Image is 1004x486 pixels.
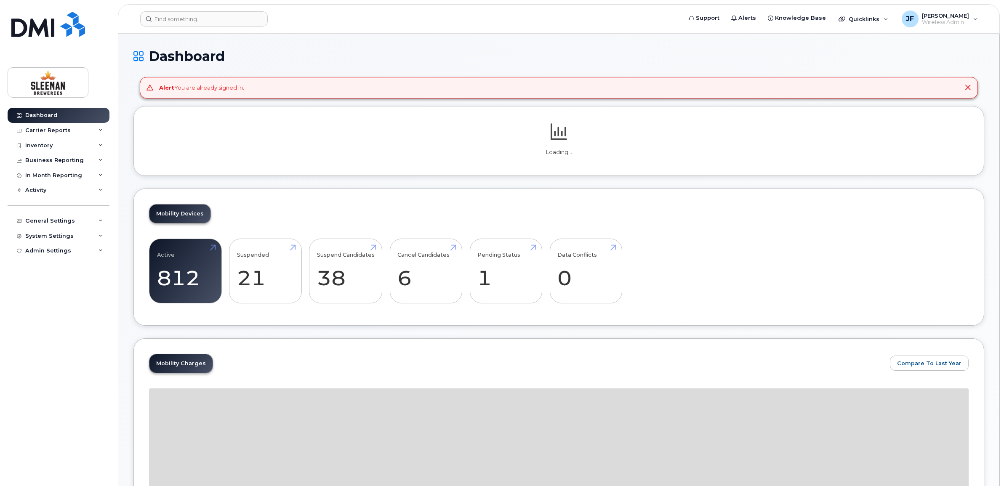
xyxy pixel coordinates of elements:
[157,243,214,299] a: Active 812
[159,84,174,91] strong: Alert
[149,204,210,223] a: Mobility Devices
[557,243,614,299] a: Data Conflicts 0
[317,243,375,299] a: Suspend Candidates 38
[149,149,969,156] p: Loading...
[237,243,294,299] a: Suspended 21
[897,359,961,367] span: Compare To Last Year
[133,49,984,64] h1: Dashboard
[397,243,454,299] a: Cancel Candidates 6
[890,356,969,371] button: Compare To Last Year
[477,243,534,299] a: Pending Status 1
[149,354,213,373] a: Mobility Charges
[159,84,244,92] div: You are already signed in.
